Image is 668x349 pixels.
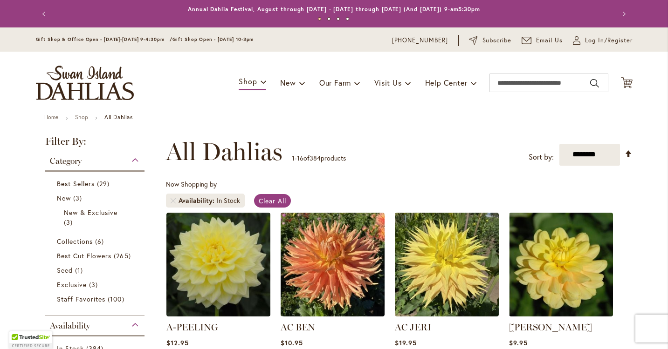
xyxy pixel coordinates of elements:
span: 384 [310,154,321,162]
span: 1 [292,154,295,162]
a: Email Us [522,36,563,45]
a: Shop [75,114,88,121]
a: Seed [57,265,136,275]
span: $10.95 [281,338,303,347]
span: $19.95 [395,338,417,347]
span: Log In/Register [585,36,633,45]
strong: Filter By: [36,136,154,151]
a: Log In/Register [573,36,633,45]
span: Gift Shop Open - [DATE] 10-3pm [172,36,254,42]
p: - of products [292,151,346,166]
a: New &amp; Exclusive [64,208,129,227]
span: Visit Us [374,78,401,87]
a: AHOY MATEY [509,309,613,318]
span: Subscribe [482,36,512,45]
span: Now Shopping by [166,180,217,188]
span: $12.95 [166,338,189,347]
span: New & Exclusive [64,208,118,217]
a: AC Jeri [395,309,499,318]
a: Exclusive [57,280,136,289]
a: Best Sellers [57,179,136,188]
a: Home [44,114,59,121]
span: New [57,194,71,202]
img: A-Peeling [166,213,270,316]
span: Shop [239,76,257,86]
span: Collections [57,237,93,246]
span: 6 [95,236,106,246]
a: [PHONE_NUMBER] [392,36,448,45]
span: 3 [73,193,84,203]
span: 100 [108,294,126,304]
a: AC JERI [395,322,431,333]
span: Email Us [536,36,563,45]
span: Our Farm [319,78,351,87]
span: Gift Shop & Office Open - [DATE]-[DATE] 9-4:30pm / [36,36,173,42]
div: In Stock [217,196,240,205]
a: A-Peeling [166,309,270,318]
a: Best Cut Flowers [57,251,136,261]
button: 4 of 4 [346,17,349,20]
a: store logo [36,66,134,100]
label: Sort by: [529,148,554,166]
a: Subscribe [469,36,511,45]
strong: All Dahlias [104,114,133,121]
span: 265 [114,251,133,261]
span: Exclusive [57,280,87,289]
span: $9.95 [509,338,528,347]
button: 2 of 4 [327,17,331,20]
span: 3 [64,217,75,227]
span: Availability [179,196,217,205]
img: AC BEN [281,213,385,316]
span: Clear All [259,196,286,205]
span: Category [50,156,82,166]
span: New [280,78,296,87]
button: Next [614,5,633,23]
span: Staff Favorites [57,295,106,303]
a: Collections [57,236,136,246]
span: 1 [75,265,85,275]
a: Clear All [254,194,291,208]
button: 1 of 4 [318,17,321,20]
span: 3 [89,280,100,289]
span: Help Center [425,78,468,87]
button: 3 of 4 [337,17,340,20]
span: Best Cut Flowers [57,251,112,260]
a: A-PEELING [166,322,218,333]
a: [PERSON_NAME] [509,322,592,333]
a: Remove Availability In Stock [171,198,176,203]
span: Availability [50,321,90,331]
a: AC BEN [281,322,315,333]
span: 29 [97,179,112,188]
span: 16 [297,154,303,162]
span: All Dahlias [166,138,282,166]
img: AHOY MATEY [509,213,613,316]
a: New [57,193,136,203]
span: Seed [57,266,73,275]
a: Annual Dahlia Festival, August through [DATE] - [DATE] through [DATE] (And [DATE]) 9-am5:30pm [188,6,480,13]
img: AC Jeri [395,213,499,316]
span: Best Sellers [57,179,95,188]
button: Previous [36,5,55,23]
a: Staff Favorites [57,294,136,304]
iframe: Launch Accessibility Center [7,316,33,342]
a: AC BEN [281,309,385,318]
